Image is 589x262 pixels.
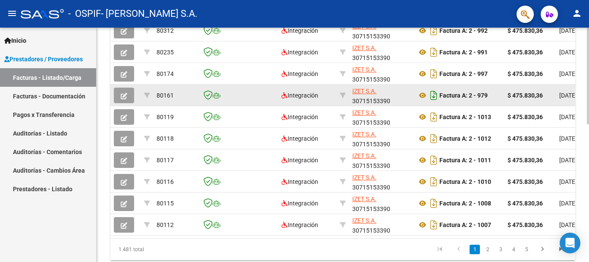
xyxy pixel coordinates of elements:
span: Integración [282,200,318,207]
span: Prestadores / Proveedores [4,54,83,64]
span: Integración [282,49,318,56]
i: Descargar documento [428,24,439,38]
span: 80119 [157,114,174,120]
strong: Factura A: 2 - 1013 [439,114,491,120]
span: [DATE] [559,221,577,228]
i: Descargar documento [428,175,439,189]
strong: $ 475.830,36 [508,27,543,34]
span: IZET S.A. [352,66,376,73]
span: Integración [282,27,318,34]
a: 1 [470,245,480,254]
strong: $ 475.830,36 [508,92,543,99]
i: Descargar documento [428,132,439,145]
span: 80117 [157,157,174,164]
span: 80161 [157,92,174,99]
i: Descargar documento [428,196,439,210]
span: [DATE] [559,157,577,164]
i: Descargar documento [428,110,439,124]
span: Integración [282,114,318,120]
div: 30715153390 [352,173,410,191]
div: Open Intercom Messenger [560,233,580,253]
div: 30715153390 [352,151,410,169]
span: [DATE] [559,92,577,99]
a: go to previous page [451,245,467,254]
strong: $ 475.830,36 [508,200,543,207]
li: page 5 [520,242,533,257]
strong: $ 475.830,36 [508,178,543,185]
span: 80115 [157,200,174,207]
span: - [PERSON_NAME] S.A. [101,4,197,23]
div: 1.481 total [110,239,202,260]
span: - OSPIF [68,4,101,23]
a: 5 [521,245,532,254]
span: Integración [282,157,318,164]
i: Descargar documento [428,88,439,102]
span: 80235 [157,49,174,56]
span: 80116 [157,178,174,185]
div: 30715153390 [352,129,410,148]
strong: Factura A: 2 - 1010 [439,178,491,185]
span: Inicio [4,36,26,45]
strong: Factura A: 2 - 991 [439,49,488,56]
span: Integración [282,70,318,77]
span: Integración [282,221,318,228]
a: go to next page [534,245,551,254]
span: [DATE] [559,27,577,34]
strong: Factura A: 2 - 992 [439,27,488,34]
span: [DATE] [559,70,577,77]
strong: Factura A: 2 - 979 [439,92,488,99]
span: 80174 [157,70,174,77]
span: IZET S.A. [352,196,376,202]
strong: $ 475.830,36 [508,114,543,120]
li: page 2 [481,242,494,257]
li: page 4 [507,242,520,257]
span: Integración [282,178,318,185]
a: 2 [482,245,493,254]
span: IZET S.A. [352,174,376,181]
i: Descargar documento [428,153,439,167]
div: 30715153390 [352,43,410,61]
span: IZET S.A. [352,44,376,51]
strong: $ 475.830,36 [508,157,543,164]
span: IZET S.A. [352,23,376,30]
i: Descargar documento [428,45,439,59]
a: go to first page [432,245,448,254]
mat-icon: person [572,8,582,19]
strong: $ 475.830,36 [508,49,543,56]
span: IZET S.A. [352,88,376,95]
mat-icon: menu [7,8,17,19]
span: [DATE] [559,135,577,142]
li: page 3 [494,242,507,257]
span: IZET S.A. [352,217,376,224]
strong: $ 475.830,36 [508,70,543,77]
span: [DATE] [559,49,577,56]
i: Descargar documento [428,218,439,232]
span: 80118 [157,135,174,142]
li: page 1 [468,242,481,257]
span: IZET S.A. [352,152,376,159]
a: 3 [495,245,506,254]
strong: Factura A: 2 - 997 [439,70,488,77]
span: [DATE] [559,200,577,207]
a: 4 [508,245,519,254]
div: 30715153390 [352,86,410,104]
a: go to last page [553,245,570,254]
span: [DATE] [559,114,577,120]
span: IZET S.A. [352,109,376,116]
i: Descargar documento [428,67,439,81]
div: 30715153390 [352,65,410,83]
span: IZET S.A. [352,131,376,138]
strong: $ 475.830,36 [508,221,543,228]
span: 80312 [157,27,174,34]
span: [DATE] [559,178,577,185]
strong: Factura A: 2 - 1012 [439,135,491,142]
div: 30715153390 [352,108,410,126]
span: Integración [282,92,318,99]
strong: $ 475.830,36 [508,135,543,142]
div: 30715153390 [352,22,410,40]
div: 30715153390 [352,194,410,212]
strong: Factura A: 2 - 1011 [439,157,491,164]
div: 30715153390 [352,216,410,234]
strong: Factura A: 2 - 1008 [439,200,491,207]
strong: Factura A: 2 - 1007 [439,221,491,228]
